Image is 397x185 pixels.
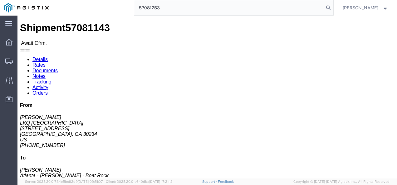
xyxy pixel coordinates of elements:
[202,180,218,183] a: Support
[106,180,173,183] span: Client: 2025.20.0-e640dba
[218,180,234,183] a: Feedback
[149,180,173,183] span: [DATE] 17:21:12
[25,180,103,183] span: Server: 2025.20.0-734e5bc92d9
[17,16,397,178] iframe: FS Legacy Container
[342,4,389,12] button: [PERSON_NAME]
[78,180,103,183] span: [DATE] 09:51:07
[293,179,390,184] span: Copyright © [DATE]-[DATE] Agistix Inc., All Rights Reserved
[134,0,324,15] input: Search for shipment number, reference number
[343,4,378,11] span: Nathan Seeley
[4,3,49,12] img: logo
